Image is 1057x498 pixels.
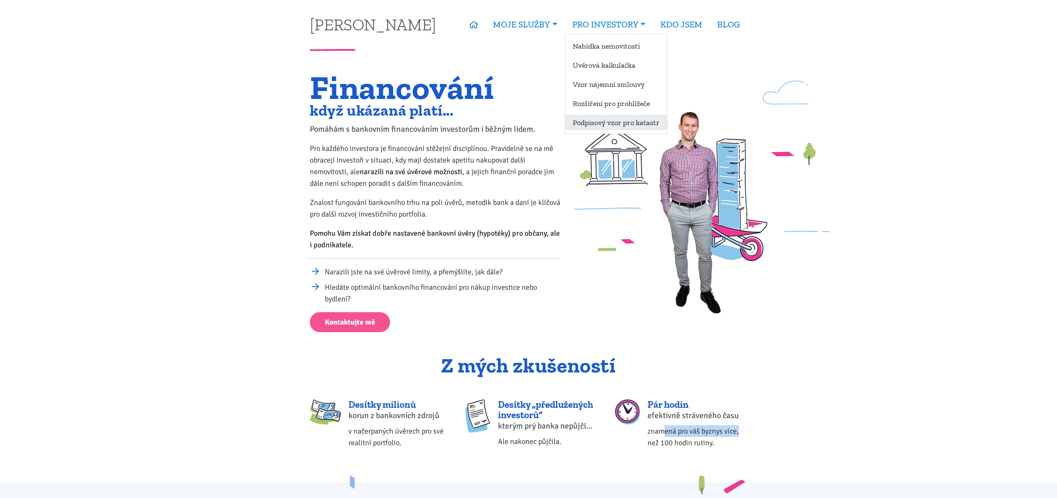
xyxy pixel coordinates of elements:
div: Desítky „předlužených investorů“ [498,399,598,421]
p: Pro každého investora je financování stěžejní disciplínou. Pravidelně se na mě obracejí investoři... [310,143,560,189]
div: Pár hodin [647,399,747,410]
a: KDO JSEM [653,15,710,34]
a: Rozšíření pro prohlížeče [565,96,667,111]
h2: když ukázaná platí... [310,104,560,117]
a: BLOG [710,15,747,34]
a: Nabídka nemovitostí [565,38,667,54]
strong: narazili na své úvěrové možnosti [360,167,462,176]
h1: Financování [310,74,560,101]
a: Vzor nájemní smlouvy [565,76,667,92]
div: efektivně stráveného času [647,410,747,422]
a: PRO INVESTORY [565,15,653,34]
p: Znalost fungování bankovního trhu na poli úvěrů, metodik bank a daní je klíčová pro další rozvoj ... [310,197,560,220]
div: korun z bankovních zdrojů [348,410,448,422]
li: Narazili jste na své úvěrové limity, a přemýšlíte, jak dále? [325,266,560,278]
div: Desítky milionů [348,399,448,410]
div: Ale nakonec půjčila. [498,436,598,447]
a: [PERSON_NAME] [310,16,436,32]
a: Kontaktujte mě [310,312,390,333]
li: Hledáte optimální bankovního financování pro nákup investice nebo bydlení? [325,281,560,305]
a: Podpisový vzor pro katastr [565,115,667,130]
div: v načerpaných úvěrech pro své realitní portfolio. [348,425,448,449]
a: MOJE SLUŽBY [486,15,564,34]
div: kterým prý banka nepůjčí... [498,420,598,432]
div: znamená pro váš byznys více, než 100 hodin rutiny. [647,425,747,449]
strong: Pomohu Vám získat dobře nastavené bankovní úvěry (hypotéky) pro občany, ale i podnikatele. [310,229,560,249]
a: Úvěrová kalkulačka [565,57,667,73]
h2: Z mých zkušeností [310,355,747,377]
p: Pomáhám s bankovním financováním investorům i běžným lidem. [310,123,560,135]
